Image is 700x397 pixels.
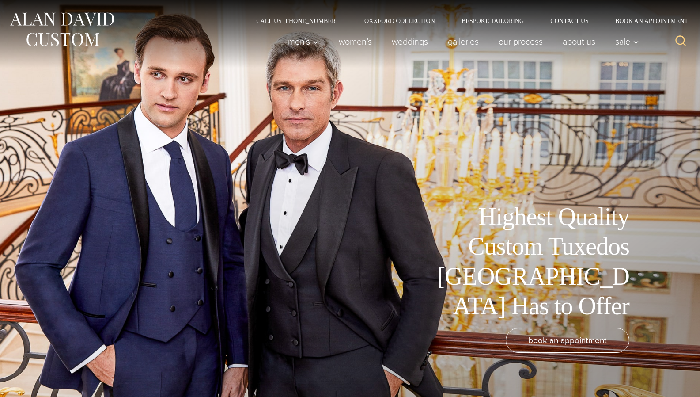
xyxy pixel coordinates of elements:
a: Our Process [489,33,553,50]
nav: Primary Navigation [278,33,644,50]
a: Contact Us [537,18,602,24]
img: Alan David Custom [9,10,115,49]
a: Book an Appointment [602,18,691,24]
button: View Search Form [670,31,691,52]
span: Men’s [288,37,319,46]
a: weddings [382,33,438,50]
h1: Highest Quality Custom Tuxedos [GEOGRAPHIC_DATA] Has to Offer [431,202,629,321]
a: Galleries [438,33,489,50]
span: book an appointment [528,334,607,347]
a: book an appointment [506,328,629,353]
a: Bespoke Tailoring [448,18,537,24]
nav: Secondary Navigation [243,18,691,24]
a: Oxxford Collection [351,18,448,24]
a: Call Us [PHONE_NUMBER] [243,18,351,24]
span: Sale [615,37,639,46]
a: About Us [553,33,605,50]
a: Women’s [329,33,382,50]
